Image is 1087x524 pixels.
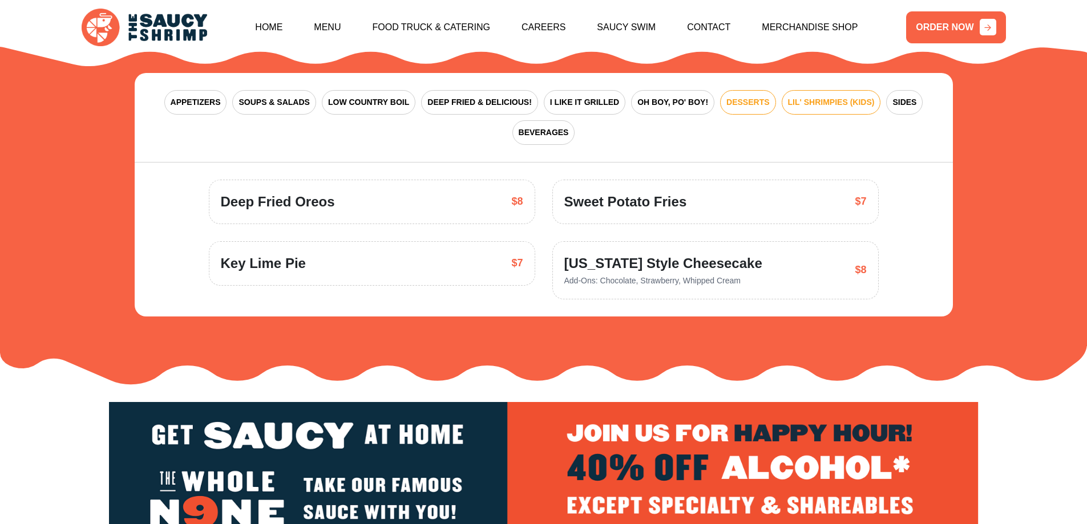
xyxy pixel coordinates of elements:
span: Key Lime Pie [221,253,306,274]
span: $8 [511,194,523,209]
span: OH BOY, PO' BOY! [637,96,708,108]
img: logo [82,9,207,47]
span: Sweet Potato Fries [564,192,687,212]
button: SOUPS & SALADS [232,90,316,115]
button: DESSERTS [720,90,775,115]
button: BEVERAGES [512,120,575,145]
button: LIL' SHRIMPIES (KIDS) [782,90,881,115]
span: I LIKE IT GRILLED [550,96,619,108]
a: ORDER NOW [906,11,1005,43]
span: APPETIZERS [171,96,221,108]
span: SOUPS & SALADS [239,96,309,108]
button: I LIKE IT GRILLED [544,90,625,115]
a: Merchandise Shop [762,3,858,52]
span: LIL' SHRIMPIES (KIDS) [788,96,875,108]
a: Food Truck & Catering [372,3,490,52]
button: APPETIZERS [164,90,227,115]
a: Saucy Swim [597,3,656,52]
a: Contact [687,3,730,52]
a: Home [255,3,282,52]
span: SIDES [892,96,916,108]
a: Menu [314,3,341,52]
button: DEEP FRIED & DELICIOUS! [421,90,538,115]
span: LOW COUNTRY BOIL [328,96,409,108]
button: SIDES [886,90,923,115]
span: $8 [855,262,866,278]
a: Careers [522,3,565,52]
span: DESSERTS [726,96,769,108]
span: Add-Ons: Chocolate, Strawberry, Whipped Cream [564,276,741,285]
span: [US_STATE] Style Cheesecake [564,253,762,274]
span: BEVERAGES [519,127,569,139]
button: LOW COUNTRY BOIL [322,90,415,115]
span: DEEP FRIED & DELICIOUS! [427,96,532,108]
span: $7 [855,194,866,209]
button: OH BOY, PO' BOY! [631,90,714,115]
span: $7 [511,255,523,271]
span: Deep Fried Oreos [221,192,335,212]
